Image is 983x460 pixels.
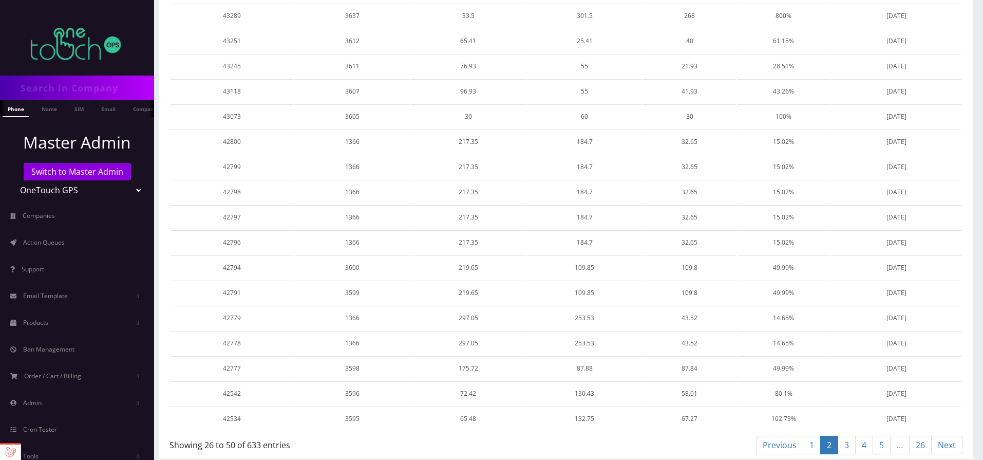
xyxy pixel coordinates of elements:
[643,331,736,355] td: 43.52
[831,205,961,229] td: [DATE]
[527,230,642,254] td: 184.7
[737,407,830,431] td: 102.73%
[411,230,526,254] td: 217.35
[737,356,830,380] td: 49.99%
[831,306,961,330] td: [DATE]
[69,100,89,116] a: SIM
[294,281,409,305] td: 3599
[171,54,293,78] td: 43245
[527,180,642,204] td: 184.7
[36,100,62,116] a: Name
[22,265,44,273] span: Support
[931,436,962,455] a: Next
[737,79,830,103] td: 43.26%
[171,130,293,154] td: 42800
[527,407,642,431] td: 132.75
[411,331,526,355] td: 297.05
[294,255,409,280] td: 3600
[527,79,642,103] td: 55
[756,436,803,455] a: Previous
[411,79,526,103] td: 96.93
[294,407,409,431] td: 3595
[737,306,830,330] td: 14.65%
[803,436,821,455] a: 1
[171,180,293,204] td: 42798
[171,4,293,28] td: 43289
[527,205,642,229] td: 184.7
[171,205,293,229] td: 42797
[527,4,642,28] td: 301.5
[643,155,736,179] td: 32.65
[294,356,409,380] td: 3598
[643,54,736,78] td: 21.93
[24,372,81,380] span: Order / Cart / Billing
[171,255,293,280] td: 42794
[643,306,736,330] td: 43.52
[411,205,526,229] td: 217.35
[171,306,293,330] td: 42779
[23,318,48,327] span: Products
[831,79,961,103] td: [DATE]
[737,180,830,204] td: 15.02%
[527,381,642,406] td: 130.43
[737,381,830,406] td: 80.1%
[831,130,961,154] td: [DATE]
[527,255,642,280] td: 109.85
[411,130,526,154] td: 217.35
[643,281,736,305] td: 109.8
[171,356,293,380] td: 42777
[23,345,74,354] span: Ban Management
[411,356,526,380] td: 175.72
[737,29,830,53] td: 61.15%
[831,356,961,380] td: [DATE]
[24,163,131,180] a: Switch to Master Admin
[643,104,736,128] td: 30
[737,54,830,78] td: 28.51%
[411,306,526,330] td: 297.05
[737,4,830,28] td: 800%
[855,436,873,455] a: 4
[411,381,526,406] td: 72.42
[909,436,932,455] a: 26
[411,54,526,78] td: 76.93
[294,306,409,330] td: 1366
[737,104,830,128] td: 100%
[873,436,891,455] a: 5
[737,331,830,355] td: 14.65%
[527,104,642,128] td: 60
[294,180,409,204] td: 1366
[831,381,961,406] td: [DATE]
[411,281,526,305] td: 219.65
[294,130,409,154] td: 1366
[23,211,55,220] span: Companies
[411,155,526,179] td: 217.35
[3,100,29,117] a: Phone
[831,281,961,305] td: [DATE]
[527,331,642,355] td: 253.53
[527,281,642,305] td: 109.85
[643,205,736,229] td: 32.65
[643,230,736,254] td: 32.65
[527,54,642,78] td: 55
[171,29,293,53] td: 43251
[411,104,526,128] td: 30
[737,281,830,305] td: 49.99%
[23,398,42,407] span: Admin
[838,436,856,455] a: 3
[294,155,409,179] td: 1366
[171,230,293,254] td: 42796
[294,4,409,28] td: 3637
[411,255,526,280] td: 219.65
[737,155,830,179] td: 15.02%
[831,180,961,204] td: [DATE]
[831,331,961,355] td: [DATE]
[527,356,642,380] td: 87.88
[890,436,910,455] a: …
[294,331,409,355] td: 1366
[411,180,526,204] td: 217.35
[527,29,642,53] td: 25.41
[171,104,293,128] td: 43073
[737,130,830,154] td: 15.02%
[643,79,736,103] td: 41.93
